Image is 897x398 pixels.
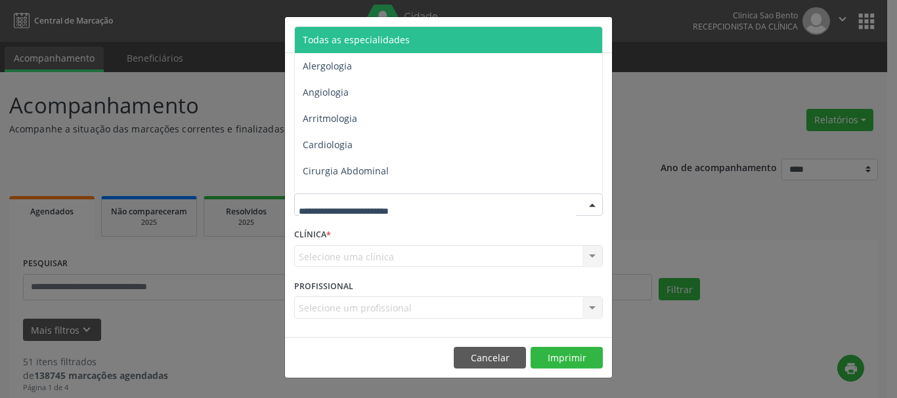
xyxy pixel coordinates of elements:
span: Alergologia [303,60,352,72]
span: Angiologia [303,86,349,98]
button: Close [586,17,612,49]
label: CLÍNICA [294,225,331,245]
span: Arritmologia [303,112,357,125]
span: Cirurgia Bariatrica [303,191,383,203]
span: Cardiologia [303,138,353,151]
span: Cirurgia Abdominal [303,165,389,177]
span: Todas as especialidades [303,33,410,46]
h5: Relatório de agendamentos [294,26,445,43]
label: PROFISSIONAL [294,276,353,296]
button: Imprimir [531,347,603,369]
button: Cancelar [454,347,526,369]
